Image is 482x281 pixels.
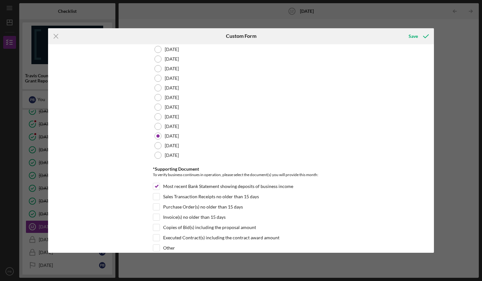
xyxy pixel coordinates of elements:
label: [DATE] [165,95,179,100]
label: Most recent Bank Statement showing deposits of business income [163,183,293,190]
label: [DATE] [165,143,179,148]
label: [DATE] [165,76,179,81]
label: [DATE] [165,124,179,129]
label: [DATE] [165,105,179,110]
label: Sales Transaction Receipts no older than 15 days [163,193,259,200]
label: Other [163,245,175,251]
label: [DATE] [165,114,179,119]
label: [DATE] [165,133,179,139]
label: Executed Contract(s) including the contract award amount [163,234,279,241]
label: Copies of Bid(s) including the proposal amount [163,224,256,231]
div: To verify business continues in operation, please select the document(s) you will provide this mo... [153,172,329,180]
label: [DATE] [165,85,179,90]
label: Purchase Order(s) no older than 15 days [163,204,243,210]
label: [DATE] [165,56,179,62]
label: Invoice(s) no older than 15 days [163,214,226,220]
div: Save [409,30,418,43]
label: [DATE] [165,153,179,158]
label: [DATE] [165,66,179,71]
h6: Custom Form [226,33,256,39]
div: *Supporting Document [153,166,329,172]
button: Save [402,30,434,43]
label: [DATE] [165,47,179,52]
